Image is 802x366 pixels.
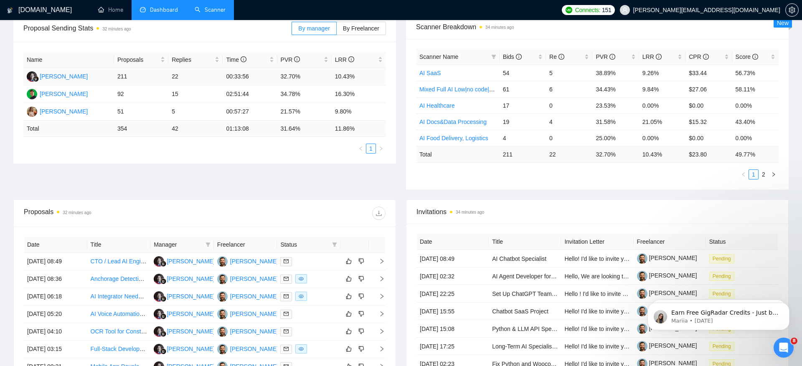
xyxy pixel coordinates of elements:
[356,144,366,154] li: Previous Page
[637,255,697,261] a: [PERSON_NAME]
[223,68,277,86] td: 00:33:56
[706,234,778,250] th: Status
[689,53,708,60] span: CPR
[284,311,289,316] span: mail
[622,7,628,13] span: user
[114,68,168,86] td: 211
[709,273,738,279] a: Pending
[27,108,88,114] a: AV[PERSON_NAME]
[749,170,758,179] a: 1
[500,114,546,130] td: 19
[150,6,178,13] span: Dashboard
[419,102,455,109] a: AI Healthcare
[346,275,352,282] span: like
[378,146,383,151] span: right
[732,81,779,97] td: 58.11%
[732,146,779,162] td: 49.77 %
[635,285,802,343] iframe: Intercom notifications message
[167,327,215,336] div: [PERSON_NAME]
[277,86,332,103] td: 34.78%
[284,259,289,264] span: mail
[609,54,615,60] span: info-circle
[356,256,366,266] button: dislike
[344,291,354,301] button: like
[373,210,385,217] span: download
[786,7,798,13] span: setting
[416,22,779,32] span: Scanner Breakdown
[7,36,160,69] div: tm.workcloud@gmail.com says…
[709,342,734,351] span: Pending
[639,81,685,97] td: 9.84%
[732,65,779,81] td: 56.73%
[24,237,87,253] th: Date
[91,328,234,335] a: OCR Tool for Construction Drawings and Specifications
[87,237,151,253] th: Title
[592,81,639,97] td: 34.43%
[346,293,352,300] span: like
[160,313,166,319] img: gigradar-bm.png
[27,106,37,117] img: AV
[37,172,145,187] a: [DOMAIN_NAME][EMAIL_ADDRESS][DOMAIN_NAME]
[416,268,489,285] td: [DATE] 02:32
[500,130,546,146] td: 4
[732,114,779,130] td: 43.40%
[284,329,289,334] span: mail
[358,146,363,151] span: left
[356,309,366,319] button: dislike
[230,257,278,266] div: [PERSON_NAME]
[685,65,732,81] td: $33.44
[40,107,88,116] div: [PERSON_NAME]
[777,20,789,26] span: New
[376,144,386,154] button: right
[114,86,168,103] td: 92
[749,169,759,179] li: 1
[168,68,223,86] td: 22
[346,346,352,352] span: like
[36,24,144,32] p: Earn Free GigRadar Credits - Just by Sharing Your Story! 💬 Want more credits for sending proposal...
[172,55,213,64] span: Replies
[639,146,685,162] td: 10.43 %
[40,273,46,280] button: Upload attachment
[366,144,376,154] li: 1
[206,242,211,247] span: filter
[217,256,228,267] img: VK
[168,103,223,121] td: 5
[566,7,572,13] img: upwork-logo.png
[335,56,354,63] span: LRR
[42,156,145,162] a: [EMAIL_ADDRESS][DOMAIN_NAME]
[40,72,88,81] div: [PERSON_NAME]
[639,65,685,81] td: 9.26%
[241,56,246,62] span: info-circle
[13,18,155,45] div: message notification from Mariia, 1d ago. Earn Free GigRadar Credits - Just by Sharing Your Story...
[284,346,289,351] span: mail
[489,234,561,250] th: Title
[546,65,592,81] td: 5
[154,310,215,317] a: SS[PERSON_NAME]
[23,52,114,68] th: Name
[91,275,309,282] a: Anchorage Detection for Automatic Identification System (AIS) data (Vessel Mobility)
[416,234,489,250] th: Date
[546,81,592,97] td: 6
[217,275,278,282] a: VK[PERSON_NAME]
[195,6,226,13] a: searchScanner
[592,65,639,81] td: 38.89%
[23,121,114,137] td: Total
[376,144,386,154] li: Next Page
[217,326,228,337] img: VK
[27,89,37,99] img: MB
[774,338,794,358] iframe: Intercom live chat
[356,326,366,336] button: dislike
[685,97,732,114] td: $0.00
[37,217,139,232] a: [DOMAIN_NAME][EMAIL_ADDRESS][DOMAIN_NAME]
[344,344,354,354] button: like
[752,54,758,60] span: info-circle
[230,344,278,353] div: [PERSON_NAME]
[37,110,154,126] div: Доброго ранку) Видаліть мене будь ласка від
[639,130,685,146] td: 0.00%
[13,273,20,280] button: Emoji picker
[230,292,278,301] div: [PERSON_NAME]
[37,253,154,262] div: 2. lengin
[154,328,215,334] a: SS[PERSON_NAME]
[217,274,228,284] img: VK
[168,52,223,68] th: Replies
